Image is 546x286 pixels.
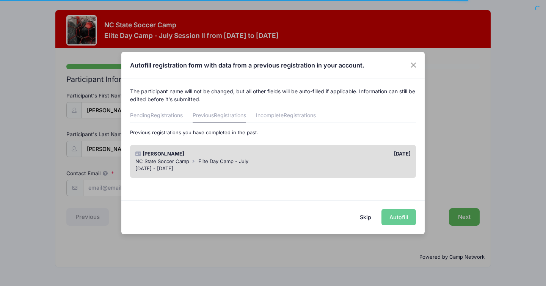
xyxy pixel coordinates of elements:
[130,109,183,123] a: Pending
[273,150,414,158] div: [DATE]
[130,61,364,70] h4: Autofill registration form with data from a previous registration in your account.
[193,109,246,123] a: Previous
[130,87,416,103] p: The participant name will not be changed, but all other fields will be auto-filled if applicable....
[132,150,273,158] div: [PERSON_NAME]
[214,112,246,118] span: Registrations
[407,58,420,72] button: Close
[256,109,316,123] a: Incomplete
[151,112,183,118] span: Registrations
[284,112,316,118] span: Registrations
[352,209,379,225] button: Skip
[130,129,416,137] p: Previous registrations you have completed in the past.
[135,165,411,173] div: [DATE] - [DATE]
[198,158,248,164] span: Elite Day Camp - July
[135,158,189,164] span: NC State Soccer Camp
